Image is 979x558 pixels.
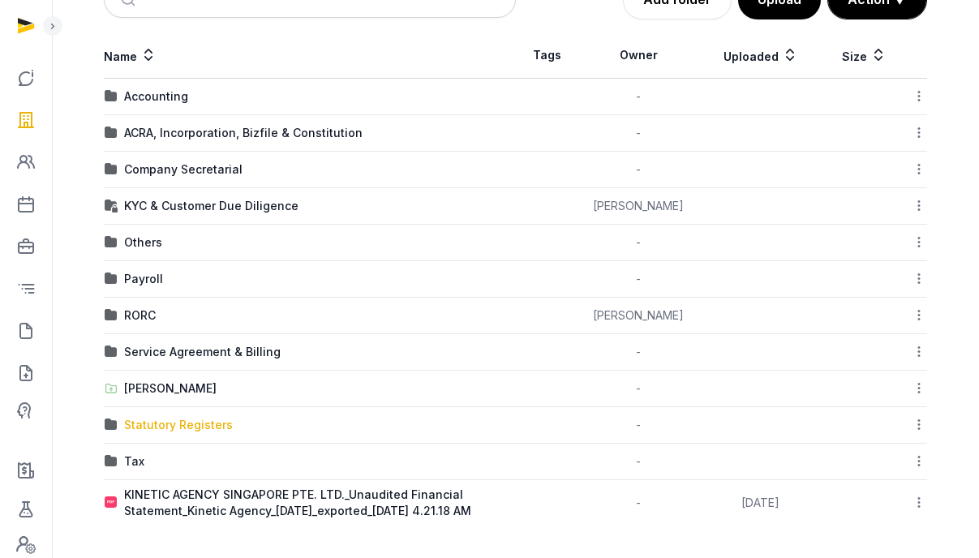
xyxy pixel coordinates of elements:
[124,125,363,141] div: ACRA, Incorporation, Bizfile & Constitution
[124,380,217,397] div: [PERSON_NAME]
[578,334,699,371] td: -
[124,271,163,287] div: Payroll
[104,32,516,79] th: Name
[124,453,144,470] div: Tax
[105,346,118,358] img: folder.svg
[699,32,822,79] th: Uploaded
[578,261,699,298] td: -
[578,407,699,444] td: -
[578,188,699,225] td: [PERSON_NAME]
[105,496,118,509] img: pdf.svg
[105,455,118,468] img: folder.svg
[105,309,118,322] img: folder.svg
[578,480,699,526] td: -
[124,344,281,360] div: Service Agreement & Billing
[105,273,118,285] img: folder.svg
[578,225,699,261] td: -
[124,88,188,105] div: Accounting
[578,371,699,407] td: -
[105,200,118,212] img: folder-locked-icon.svg
[124,198,298,214] div: KYC & Customer Due Diligence
[578,115,699,152] td: -
[124,307,156,324] div: RORC
[105,382,118,395] img: folder-upload.svg
[105,236,118,249] img: folder.svg
[578,79,699,115] td: -
[105,418,118,431] img: folder.svg
[124,234,162,251] div: Others
[741,496,779,509] span: [DATE]
[124,487,515,519] div: KINETIC AGENCY SINGAPORE PTE. LTD._Unaudited Financial Statement_Kinetic Agency_[DATE]_exported_[...
[124,161,243,178] div: Company Secretarial
[578,298,699,334] td: [PERSON_NAME]
[105,163,118,176] img: folder.svg
[578,32,699,79] th: Owner
[124,417,233,433] div: Statutory Registers
[105,90,118,103] img: folder.svg
[516,32,578,79] th: Tags
[578,444,699,480] td: -
[822,32,905,79] th: Size
[578,152,699,188] td: -
[105,127,118,139] img: folder.svg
